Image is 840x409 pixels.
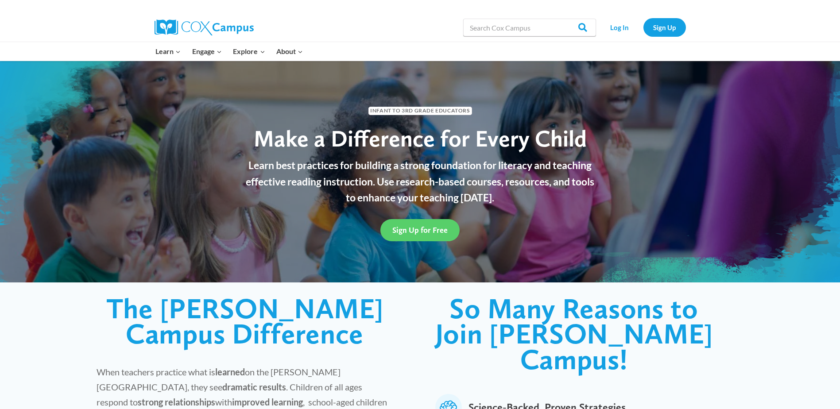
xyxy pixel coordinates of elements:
[138,397,215,407] strong: strong relationships
[155,19,254,35] img: Cox Campus
[463,19,596,36] input: Search Cox Campus
[233,46,265,57] span: Explore
[600,18,639,36] a: Log In
[392,225,448,235] span: Sign Up for Free
[155,46,181,57] span: Learn
[368,107,472,115] span: Infant to 3rd Grade Educators
[222,382,286,392] strong: dramatic results
[215,367,245,377] strong: learned
[232,397,303,407] strong: improved learning
[380,219,460,241] a: Sign Up for Free
[435,291,713,376] span: So Many Reasons to Join [PERSON_NAME] Campus!
[150,42,309,61] nav: Primary Navigation
[192,46,222,57] span: Engage
[106,291,383,351] span: The [PERSON_NAME] Campus Difference
[241,157,600,206] p: Learn best practices for building a strong foundation for literacy and teaching effective reading...
[254,124,587,152] span: Make a Difference for Every Child
[643,18,686,36] a: Sign Up
[276,46,303,57] span: About
[600,18,686,36] nav: Secondary Navigation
